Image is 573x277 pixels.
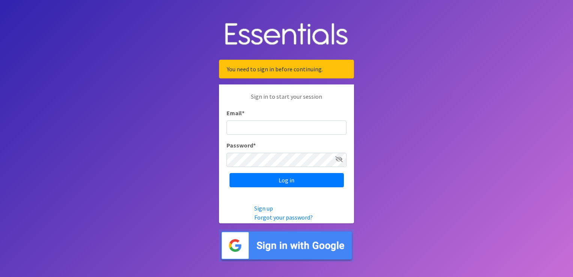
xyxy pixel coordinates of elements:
label: Email [226,108,244,117]
a: Sign up [254,205,273,212]
p: Sign in to start your session [226,92,346,108]
div: You need to sign in before continuing. [219,60,354,78]
abbr: required [253,142,256,149]
abbr: required [242,109,244,117]
img: Sign in with Google [219,229,354,262]
a: Forgot your password? [254,214,313,221]
input: Log in [229,173,344,187]
label: Password [226,141,256,150]
img: Human Essentials [219,15,354,54]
